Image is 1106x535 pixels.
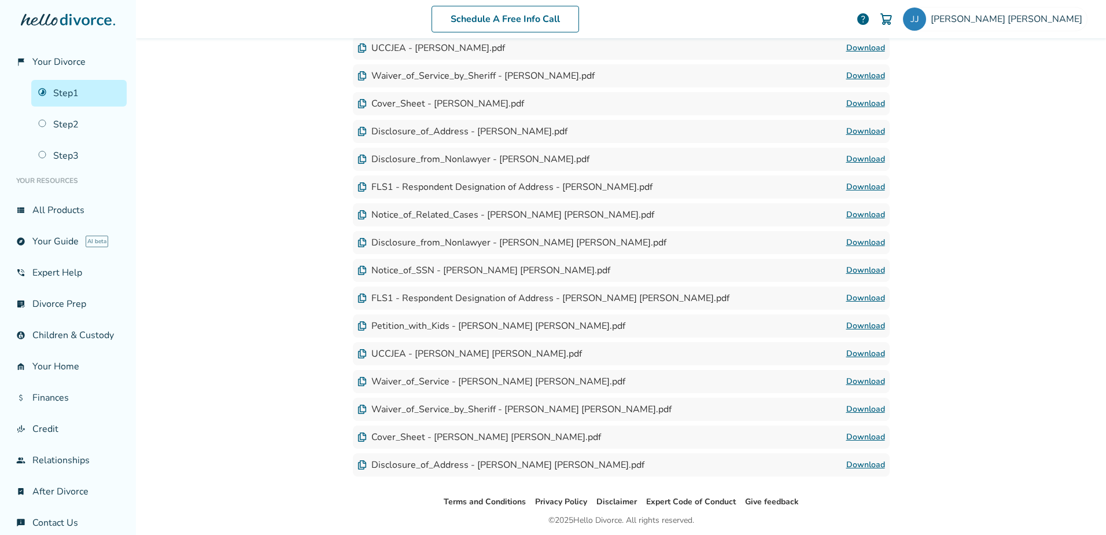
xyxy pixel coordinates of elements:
a: Download [846,124,885,138]
a: Download [846,347,885,361]
span: Your Divorce [32,56,86,68]
a: help [856,12,870,26]
img: Document [357,460,367,470]
a: Download [846,375,885,389]
a: Download [846,402,885,416]
a: account_childChildren & Custody [9,322,127,349]
a: attach_moneyFinances [9,384,127,411]
a: exploreYour GuideAI beta [9,228,127,255]
span: attach_money [16,393,25,402]
img: Document [357,71,367,80]
span: bookmark_check [16,487,25,496]
li: Give feedback [745,495,799,509]
img: Document [357,155,367,164]
span: explore [16,237,25,246]
div: Disclosure_from_Nonlawyer - [PERSON_NAME] [PERSON_NAME].pdf [357,236,666,249]
a: Privacy Policy [535,496,587,507]
img: Document [357,433,367,442]
a: Download [846,430,885,444]
a: phone_in_talkExpert Help [9,259,127,286]
img: Document [357,43,367,53]
div: Waiver_of_Service_by_Sheriff - [PERSON_NAME].pdf [357,69,595,82]
a: Download [846,41,885,55]
img: Document [357,99,367,108]
div: UCCJEA - [PERSON_NAME] [PERSON_NAME].pdf [357,347,582,360]
div: Waiver_of_Service_by_Sheriff - [PERSON_NAME] [PERSON_NAME].pdf [357,403,672,416]
a: Step1 [31,80,127,107]
li: Your Resources [9,169,127,192]
span: finance_mode [16,424,25,434]
div: UCCJEA - [PERSON_NAME].pdf [357,42,505,54]
img: Document [357,210,367,219]
div: Notice_of_SSN - [PERSON_NAME] [PERSON_NAME].pdf [357,264,610,277]
span: account_child [16,331,25,340]
a: Expert Code of Conduct [646,496,736,507]
a: garage_homeYour Home [9,353,127,380]
div: Petition_with_Kids - [PERSON_NAME] [PERSON_NAME].pdf [357,320,625,332]
a: Download [846,458,885,472]
a: Step3 [31,142,127,169]
img: Document [357,321,367,331]
img: Document [357,238,367,247]
div: FLS1 - Respondent Designation of Address - [PERSON_NAME] [PERSON_NAME].pdf [357,292,729,305]
a: Download [846,263,885,277]
a: Schedule A Free Info Call [432,6,579,32]
a: Step2 [31,111,127,138]
span: AI beta [86,236,108,247]
a: Download [846,69,885,83]
span: phone_in_talk [16,268,25,277]
a: Download [846,291,885,305]
span: view_list [16,206,25,215]
a: Terms and Conditions [444,496,526,507]
div: Disclosure_of_Address - [PERSON_NAME] [PERSON_NAME].pdf [357,459,644,471]
img: Document [357,349,367,358]
img: Document [357,405,367,414]
div: Cover_Sheet - [PERSON_NAME] [PERSON_NAME].pdf [357,431,601,444]
a: Download [846,236,885,250]
div: Disclosure_from_Nonlawyer - [PERSON_NAME].pdf [357,153,589,166]
iframe: Chat Widget [1048,479,1106,535]
span: chat_info [16,518,25,527]
span: [PERSON_NAME] [PERSON_NAME] [931,13,1087,25]
div: FLS1 - Respondent Designation of Address - [PERSON_NAME].pdf [357,181,652,193]
div: Cover_Sheet - [PERSON_NAME].pdf [357,97,524,110]
a: view_listAll Products [9,197,127,223]
img: Document [357,377,367,386]
a: list_alt_checkDivorce Prep [9,291,127,317]
a: Download [846,208,885,222]
span: group [16,456,25,465]
img: Document [357,182,367,192]
span: list_alt_check [16,299,25,309]
div: Notice_of_Related_Cases - [PERSON_NAME] [PERSON_NAME].pdf [357,208,654,221]
a: Download [846,319,885,333]
span: garage_home [16,362,25,371]
img: Cart [879,12,893,26]
li: Disclaimer [596,495,637,509]
img: Document [357,266,367,275]
div: Waiver_of_Service - [PERSON_NAME] [PERSON_NAME].pdf [357,375,625,388]
span: flag_2 [16,57,25,67]
a: bookmark_checkAfter Divorce [9,478,127,505]
a: finance_modeCredit [9,416,127,442]
a: Download [846,180,885,194]
img: Document [357,127,367,136]
div: Disclosure_of_Address - [PERSON_NAME].pdf [357,125,567,138]
img: j.jones.usnr@hotmail.com [903,8,926,31]
a: flag_2Your Divorce [9,49,127,75]
div: © 2025 Hello Divorce. All rights reserved. [548,514,694,527]
a: groupRelationships [9,447,127,474]
a: Download [846,152,885,166]
a: Download [846,97,885,111]
img: Document [357,294,367,303]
